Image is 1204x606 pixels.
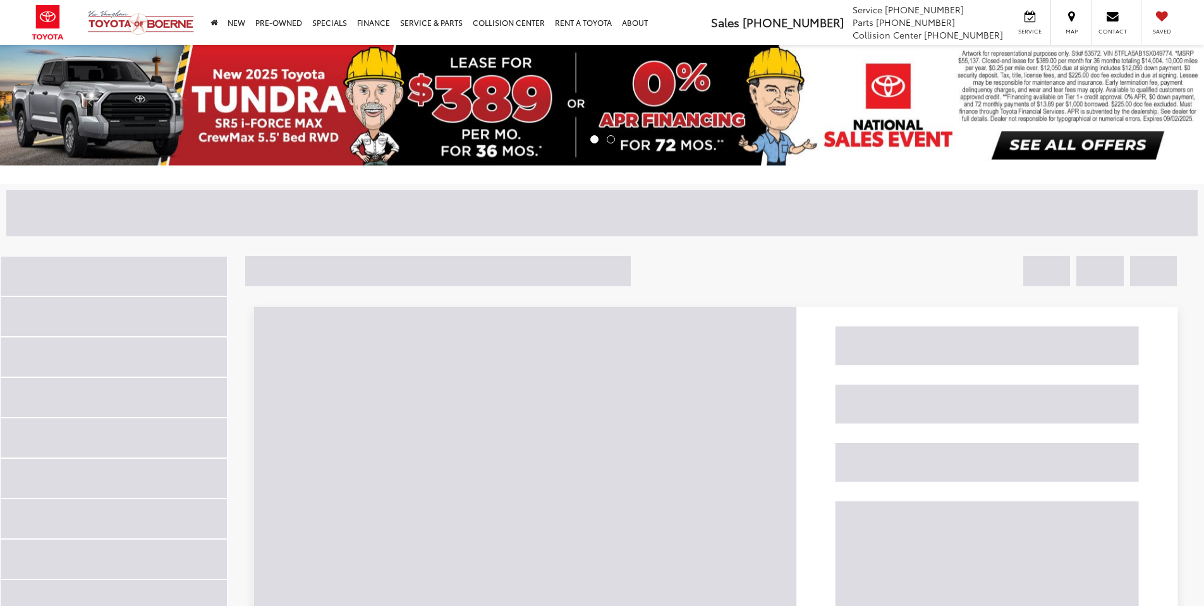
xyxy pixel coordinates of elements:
[711,14,739,30] span: Sales
[1098,27,1127,35] span: Contact
[885,3,964,16] span: [PHONE_NUMBER]
[743,14,844,30] span: [PHONE_NUMBER]
[924,28,1003,41] span: [PHONE_NUMBER]
[1057,27,1085,35] span: Map
[1016,27,1044,35] span: Service
[87,9,195,35] img: Vic Vaughan Toyota of Boerne
[853,16,873,28] span: Parts
[853,28,921,41] span: Collision Center
[1148,27,1176,35] span: Saved
[853,3,882,16] span: Service
[876,16,955,28] span: [PHONE_NUMBER]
